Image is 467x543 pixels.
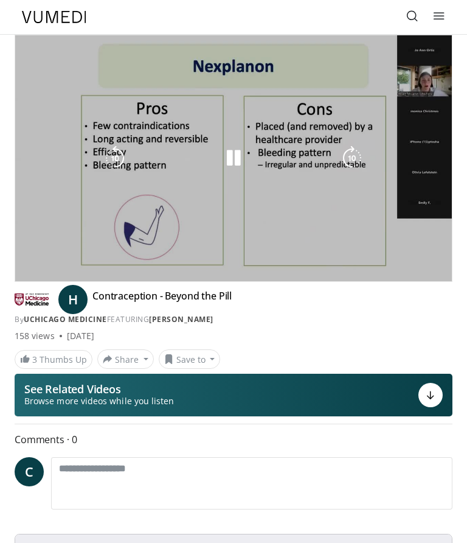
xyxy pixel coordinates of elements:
[15,350,92,369] a: 3 Thumbs Up
[67,330,94,342] div: [DATE]
[22,11,86,23] img: VuMedi Logo
[15,35,452,281] video-js: Video Player
[15,330,55,342] span: 158 views
[92,290,232,309] h4: Contraception - Beyond the Pill
[24,383,174,395] p: See Related Videos
[58,285,88,314] a: H
[15,432,452,447] span: Comments 0
[97,349,154,369] button: Share
[24,314,107,324] a: UChicago Medicine
[15,374,452,416] button: See Related Videos Browse more videos while you listen
[32,354,37,365] span: 3
[149,314,213,324] a: [PERSON_NAME]
[15,314,452,325] div: By FEATURING
[15,457,44,486] a: C
[15,290,49,309] img: UChicago Medicine
[24,395,174,407] span: Browse more videos while you listen
[159,349,221,369] button: Save to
